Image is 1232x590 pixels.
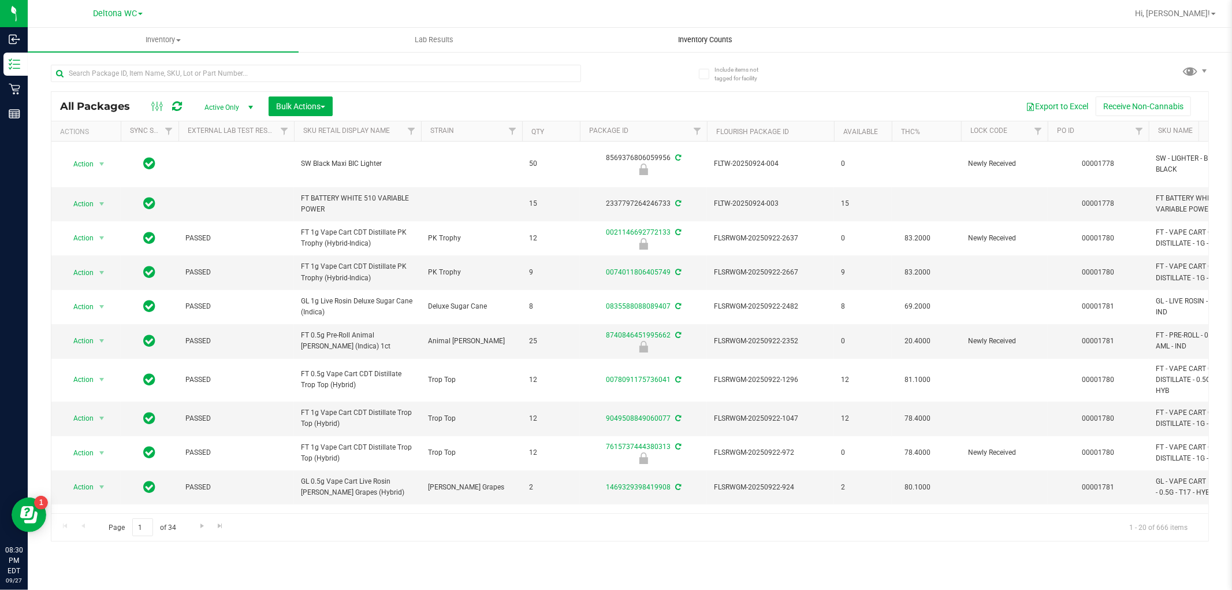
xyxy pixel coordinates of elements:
a: Filter [402,121,421,141]
span: FT 1g Vape Cart CDT Distillate Trop Top (Hybrid) [301,407,414,429]
a: Filter [1130,121,1149,141]
inline-svg: Reports [9,108,20,120]
span: 8 [529,301,573,312]
span: Action [63,445,94,461]
a: PO ID [1057,127,1074,135]
span: All Packages [60,100,142,113]
a: 00001781 [1082,337,1115,345]
span: Newly Received [968,447,1041,458]
span: select [95,372,109,388]
p: 08:30 PM EDT [5,545,23,576]
span: Action [63,479,94,495]
a: Filter [503,121,522,141]
inline-svg: Retail [9,83,20,95]
span: Sync from Compliance System [673,443,681,451]
span: FT 1g Vape Cart CDT Distillate PK Trophy (Hybrid-Indica) [301,261,414,283]
input: Search Package ID, Item Name, SKU, Lot or Part Number... [51,65,581,82]
span: GL 0.5g Vape Cart Live Rosin [PERSON_NAME] Grapes (Hybrid) [301,476,414,498]
span: 69.2000 [899,298,936,315]
span: 0 [841,336,885,347]
a: Qty [531,128,544,136]
div: 8569376806059956 [578,153,709,175]
a: 7615737444380313 [606,443,671,451]
span: In Sync [144,230,156,246]
a: External Lab Test Result [188,127,278,135]
a: Go to the next page [193,518,210,534]
span: 78.4000 [899,410,936,427]
span: 0 [841,233,885,244]
div: Newly Received [578,238,709,250]
span: PASSED [185,374,287,385]
span: Deluxe Sugar Cane [428,301,515,312]
button: Export to Excel [1018,97,1096,116]
span: PASSED [185,482,287,493]
a: SKU Name [1158,127,1193,135]
span: FT 1g Vape Cart CDT Distillate PK Trophy (Hybrid-Indica) [301,227,414,249]
span: FT 0.5g Pre-Roll Animal [PERSON_NAME] (Indica) 1ct [301,330,414,352]
a: Sku Retail Display Name [303,127,390,135]
a: 00001781 [1082,302,1115,310]
span: In Sync [144,333,156,349]
a: Lock Code [970,127,1007,135]
span: PASSED [185,336,287,347]
span: Action [63,333,94,349]
span: Trop Top [428,374,515,385]
a: 0074011806405749 [606,268,671,276]
a: 00001778 [1082,159,1115,168]
a: Inventory [28,28,299,52]
iframe: Resource center [12,498,46,532]
span: FLSRWGM-20250922-1047 [714,413,827,424]
span: FLSRWGM-20250922-924 [714,482,827,493]
span: Action [63,156,94,172]
span: [PERSON_NAME] Grapes [428,482,515,493]
a: Go to the last page [212,518,229,534]
span: Newly Received [968,158,1041,169]
span: 12 [841,413,885,424]
span: PASSED [185,267,287,278]
span: FLSRWGM-20250922-1296 [714,374,827,385]
input: 1 [132,518,153,536]
a: THC% [901,128,920,136]
span: PASSED [185,447,287,458]
span: FT BATTERY WHITE 510 VARIABLE POWER [301,193,414,215]
a: 1469329398419908 [606,483,671,491]
span: GL 1g Live Rosin Deluxe Sugar Cane (Indica) [301,296,414,318]
span: Action [63,372,94,388]
span: 83.2000 [899,264,936,281]
div: Actions [60,128,116,136]
span: 15 [841,198,885,209]
span: Action [63,265,94,281]
span: select [95,196,109,212]
a: Sync Status [130,127,174,135]
span: 9 [529,267,573,278]
span: PK Trophy [428,267,515,278]
span: 80.1000 [899,479,936,496]
span: PASSED [185,233,287,244]
a: Flourish Package ID [716,128,789,136]
iframe: Resource center unread badge [34,496,48,510]
span: Action [63,196,94,212]
p: 09/27 [5,576,23,585]
span: Sync from Compliance System [673,331,681,339]
span: 1 - 20 of 666 items [1120,518,1197,536]
span: select [95,299,109,315]
span: In Sync [144,479,156,495]
span: 50 [529,158,573,169]
a: Filter [159,121,178,141]
span: Animal [PERSON_NAME] [428,336,515,347]
span: 78.4000 [899,444,936,461]
span: FLSRWGM-20250922-2482 [714,301,827,312]
a: Filter [688,121,707,141]
div: Newly Received [578,341,709,352]
span: Trop Top [428,413,515,424]
span: Sync from Compliance System [673,268,681,276]
span: PK Trophy [428,233,515,244]
button: Bulk Actions [269,97,333,116]
span: FLSRWGM-20250922-2637 [714,233,827,244]
span: Action [63,230,94,246]
span: 0 [841,158,885,169]
a: Package ID [589,127,628,135]
span: FLSRWGM-20250922-2667 [714,267,827,278]
a: 0835588088089407 [606,302,671,310]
